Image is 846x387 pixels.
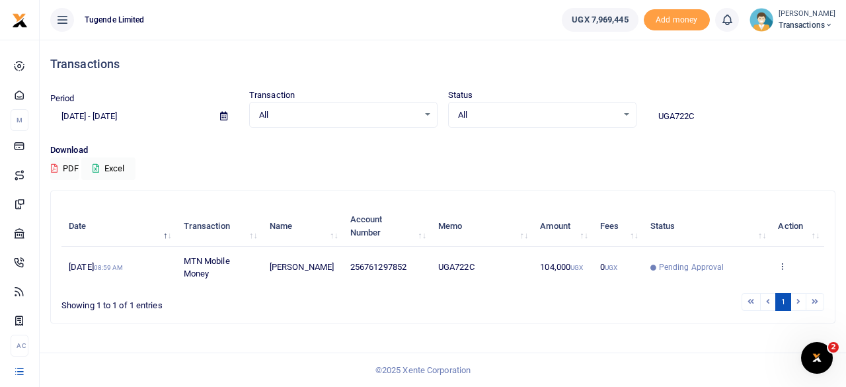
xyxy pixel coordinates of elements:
[801,342,833,374] iframe: Intercom live chat
[644,9,710,31] li: Toup your wallet
[771,206,824,247] th: Action: activate to sort column ascending
[270,262,334,272] span: [PERSON_NAME]
[562,8,638,32] a: UGX 7,969,445
[50,105,210,128] input: select period
[572,13,628,26] span: UGX 7,969,445
[779,19,835,31] span: Transactions
[750,8,835,32] a: profile-user [PERSON_NAME] Transactions
[448,89,473,102] label: Status
[11,335,28,357] li: Ac
[11,109,28,131] li: M
[540,262,583,272] span: 104,000
[431,206,533,247] th: Memo: activate to sort column ascending
[61,206,176,247] th: Date: activate to sort column descending
[69,262,123,272] span: [DATE]
[94,264,124,271] small: 08:59 AM
[593,206,643,247] th: Fees: activate to sort column ascending
[61,292,374,312] div: Showing 1 to 1 of 1 entries
[644,14,710,24] a: Add money
[570,264,583,271] small: UGX
[259,108,418,122] span: All
[605,264,617,271] small: UGX
[50,92,75,105] label: Period
[12,13,28,28] img: logo-small
[50,144,835,157] p: Download
[249,89,295,102] label: Transaction
[779,9,835,20] small: [PERSON_NAME]
[643,206,771,247] th: Status: activate to sort column ascending
[458,108,617,122] span: All
[775,293,791,311] a: 1
[533,206,593,247] th: Amount: activate to sort column ascending
[600,262,617,272] span: 0
[50,57,835,71] h4: Transactions
[184,256,230,279] span: MTN Mobile Money
[262,206,343,247] th: Name: activate to sort column ascending
[350,262,406,272] span: 256761297852
[79,14,150,26] span: Tugende Limited
[644,9,710,31] span: Add money
[659,261,724,273] span: Pending Approval
[343,206,431,247] th: Account Number: activate to sort column ascending
[647,105,835,128] input: Search
[438,262,475,272] span: UGA722C
[81,157,135,180] button: Excel
[828,342,839,353] span: 2
[557,8,643,32] li: Wallet ballance
[12,15,28,24] a: logo-small logo-large logo-large
[750,8,773,32] img: profile-user
[176,206,262,247] th: Transaction: activate to sort column ascending
[50,157,79,180] button: PDF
